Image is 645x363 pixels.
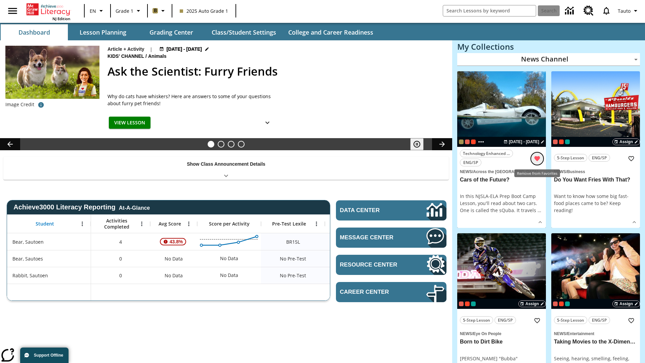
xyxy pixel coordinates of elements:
[107,46,144,53] p: Article + Activity
[557,154,584,161] span: 5-Step Lesson
[27,3,70,16] a: Home
[138,24,205,40] button: Grading Center
[567,169,585,174] span: Business
[561,2,579,20] a: Data Center
[311,219,321,229] button: Open Menu
[554,193,637,214] div: Want to know how some big fast-food places came to be? Keep reading!
[625,315,637,327] button: Add to Favorites
[615,5,642,17] button: Profile/Settings
[471,139,476,144] div: Test 1
[502,139,546,145] button: Jul 01 - Aug 01 Choose Dates
[457,71,546,228] div: lesson details
[592,154,607,161] span: ENG/SP
[150,250,197,267] div: No Data, Bear, Sautoes
[217,269,242,282] div: No Data, Rabbit, Sautoen
[514,169,560,177] div: Remove from Favorites
[592,317,607,324] span: ENG/SP
[554,338,637,346] h3: Taking Movies to the X-Dimension
[525,301,539,307] span: Assign
[206,24,282,40] button: Class/Student Settings
[473,169,538,174] span: Across the [GEOGRAPHIC_DATA]
[27,2,70,21] div: Home
[472,169,473,174] span: /
[325,250,389,267] div: No Data, Bear, Sautoes
[554,176,637,184] h3: Do You Want Fries With That?
[460,168,543,175] span: Topic: News/Across the US
[107,93,275,107] span: Why do cats have whiskers? Here are answers to some of your questions about furry pet friends!
[473,331,501,336] span: Eye On People
[463,159,478,166] span: ENG/SP
[531,153,543,165] button: Remove from Favorites
[554,316,587,324] button: 5-Step Lesson
[340,207,403,214] span: Data Center
[184,219,194,229] button: Open Menu
[589,316,610,324] button: ENG/SP
[283,24,379,40] button: College and Career Readiness
[119,238,122,245] span: 4
[161,252,186,266] span: No Data
[272,221,306,227] span: Pre-Test Lexile
[12,272,48,279] span: Rabbit, Sautoen
[261,117,274,129] button: Show Details
[460,193,543,214] div: In this NJSLA-ELA Prep Boot Camp Lesson, you'll read about two cars. One is called the sQuba. It ...
[472,331,473,336] span: /
[336,228,446,248] a: Message Center
[167,236,186,248] span: 43.8%
[36,221,54,227] span: Student
[113,5,145,17] button: Grade: Grade 1, Select a grade
[5,101,34,108] p: Image Credit
[336,255,446,275] a: Resource Center, Will open in new tab
[460,316,493,324] button: 5-Step Lesson
[107,53,145,60] span: Kids' Channel
[612,138,640,145] button: Assign Choose Dates
[618,7,631,14] span: Tauto
[559,301,564,306] span: Test 1
[167,46,202,53] span: [DATE] - [DATE]
[463,317,490,324] span: 5-Step Lesson
[158,46,211,53] button: Jul 11 - Oct 31 Choose Dates
[465,139,470,144] div: OL 2025 Auto Grade 2
[228,141,234,148] button: Slide 3 Pre-release lesson
[107,63,444,80] h2: Ask the Scientist: Furry Friends
[498,317,513,324] span: ENG/SP
[471,301,476,306] div: 2025 Auto Grade 1 A
[459,139,464,144] div: Current Class
[559,139,564,144] div: Test 1
[77,219,87,229] button: Open Menu
[91,250,150,267] div: 0, Bear, Sautoes
[340,261,406,268] span: Resource Center
[629,217,639,227] button: Show Details
[145,53,147,59] span: /
[460,338,543,346] h3: Born to Dirt Bike
[579,2,598,20] a: Resource Center, Will open in new tab
[537,207,541,213] span: …
[12,255,43,262] span: Bear, Sautoes
[612,300,640,307] button: Assign Choose Dates
[69,24,136,40] button: Lesson Planning
[565,301,570,306] div: 2025 Auto Grade 1 A
[280,272,306,279] span: No Pre-Test, Rabbit, Sautoen
[3,157,449,180] div: Show Class Announcement Details
[150,5,170,17] button: Boost Class color is light brown. Change class color
[137,219,147,229] button: Open Menu
[12,238,44,245] span: Bear, Sautoen
[518,300,546,307] button: Assign Choose Dates
[567,331,594,336] span: Entertainment
[460,331,472,336] span: News
[566,331,567,336] span: /
[477,138,485,146] button: Show more classes
[340,234,406,241] span: Message Center
[119,255,122,262] span: 0
[180,7,228,14] span: 2025 Auto Grade 1
[443,5,536,16] input: search field
[459,301,464,306] div: OL 2025 Auto Grade 2
[119,204,150,211] div: At-A-Glance
[465,301,470,306] div: Test 1
[87,5,108,17] button: Language: EN, Select a language
[553,301,558,306] div: OL 2025 Auto Grade 2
